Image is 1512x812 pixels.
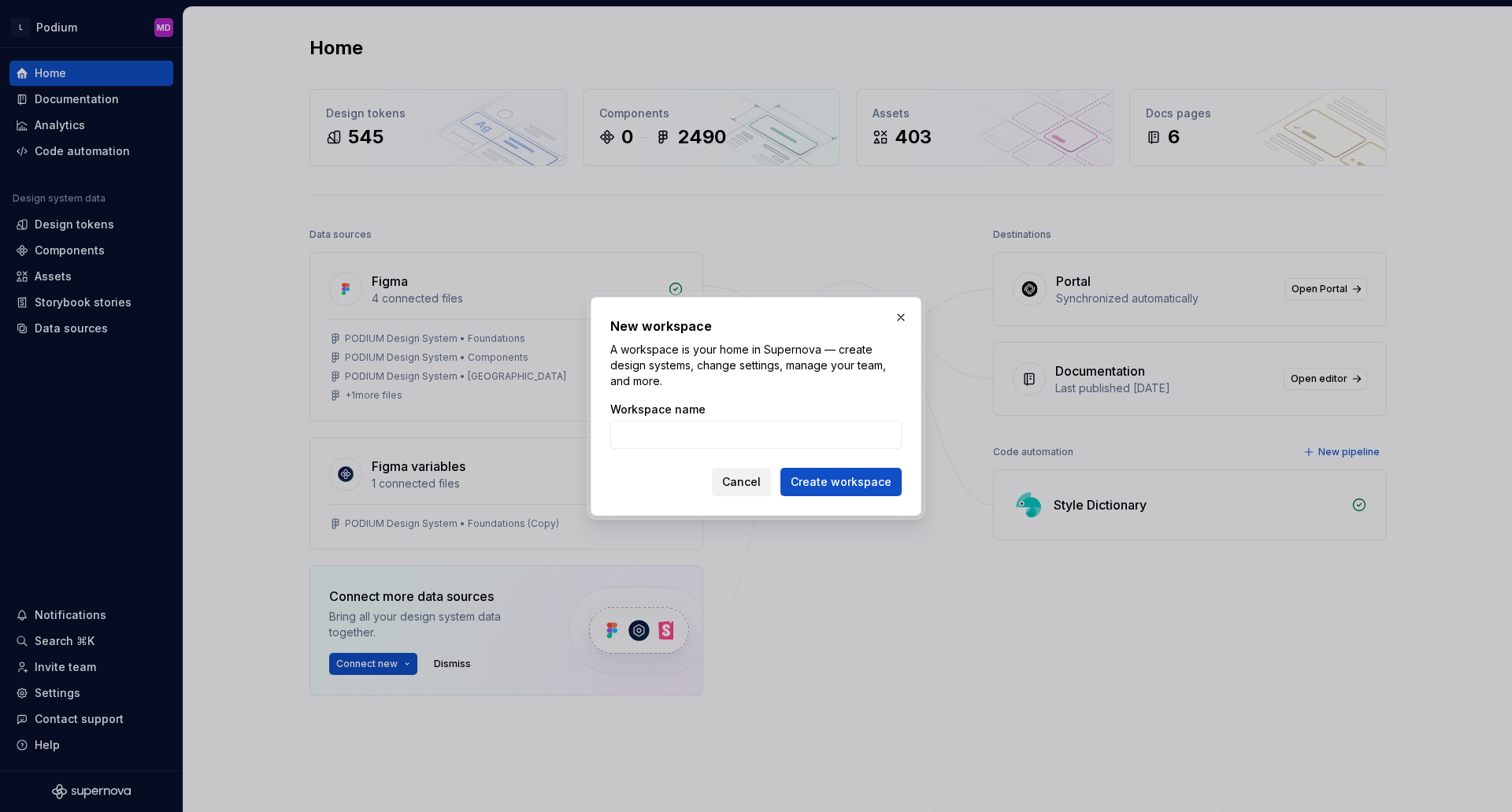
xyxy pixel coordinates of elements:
[610,402,706,417] label: Workspace name
[712,468,771,496] button: Cancel
[722,474,761,490] span: Cancel
[610,317,902,336] h2: New workspace
[610,342,902,389] p: A workspace is your home in Supernova — create design systems, change settings, manage your team,...
[791,474,891,490] span: Create workspace
[780,468,902,496] button: Create workspace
